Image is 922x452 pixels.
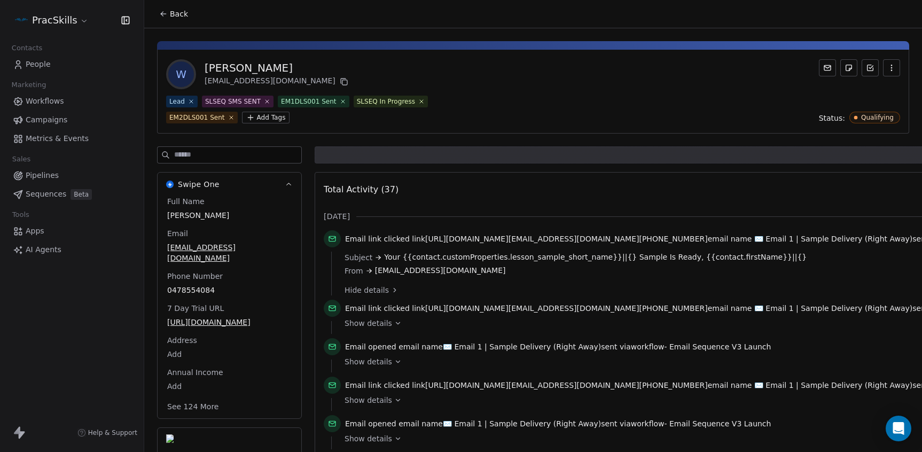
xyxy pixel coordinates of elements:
[669,342,771,351] span: Email Sequence V3 Launch
[9,167,135,184] a: Pipelines
[32,13,77,27] span: PracSkills
[26,133,89,144] span: Metrics & Events
[165,196,207,207] span: Full Name
[9,185,135,203] a: SequencesBeta
[26,59,51,70] span: People
[345,304,410,313] span: Email link clicked
[345,418,771,429] span: email name sent via workflow -
[345,342,396,351] span: Email opened
[754,304,912,313] span: ✉️ Email 1 | Sample Delivery (Right Away)
[754,381,912,389] span: ✉️ Email 1 | Sample Delivery (Right Away)
[13,11,91,29] button: PracSkills
[26,189,66,200] span: Sequences
[71,189,92,200] span: Beta
[242,112,290,123] button: Add Tags
[167,317,292,328] span: [URL][DOMAIN_NAME]
[345,318,392,329] span: Show details
[345,235,410,243] span: Email link clicked
[425,304,708,313] span: [URL][DOMAIN_NAME][EMAIL_ADDRESS][DOMAIN_NAME][PHONE_NUMBER]
[178,179,220,190] span: Swipe One
[165,271,225,282] span: Phone Number
[443,342,601,351] span: ✉️ Email 1 | Sample Delivery (Right Away)
[77,428,137,437] a: Help & Support
[26,225,44,237] span: Apps
[345,266,363,276] span: From
[9,56,135,73] a: People
[7,207,34,223] span: Tools
[205,75,350,88] div: [EMAIL_ADDRESS][DOMAIN_NAME]
[345,433,392,444] span: Show details
[161,397,225,416] button: See 124 More
[7,40,47,56] span: Contacts
[158,173,301,196] button: Swipe OneSwipe One
[345,356,392,367] span: Show details
[425,235,708,243] span: [URL][DOMAIN_NAME][EMAIL_ADDRESS][DOMAIN_NAME][PHONE_NUMBER]
[324,184,399,194] span: Total Activity (37)
[165,335,199,346] span: Address
[205,60,350,75] div: [PERSON_NAME]
[158,196,301,418] div: Swipe OneSwipe One
[165,228,190,239] span: Email
[9,222,135,240] a: Apps
[165,303,226,314] span: 7 Day Trial URL
[425,381,708,389] span: [URL][DOMAIN_NAME][EMAIL_ADDRESS][DOMAIN_NAME][PHONE_NUMBER]
[345,285,389,295] span: Hide details
[167,210,292,221] span: [PERSON_NAME]
[167,381,292,392] span: Add
[7,77,51,93] span: Marketing
[357,97,415,106] div: SLSEQ In Progress
[384,252,807,263] span: Your {{contact.customProperties.lesson_sample_short_name}}||{} Sample Is Ready, {{contact.firstNa...
[169,97,185,106] div: Lead
[205,97,261,106] div: SLSEQ SMS SENT
[345,252,372,263] span: Subject
[26,96,64,107] span: Workflows
[9,241,135,259] a: AI Agents
[443,419,601,428] span: ✉️ Email 1 | Sample Delivery (Right Away)
[375,265,506,276] span: [EMAIL_ADDRESS][DOMAIN_NAME]
[170,9,188,19] span: Back
[754,235,912,243] span: ✉️ Email 1 | Sample Delivery (Right Away)
[669,419,771,428] span: Email Sequence V3 Launch
[9,130,135,147] a: Metrics & Events
[26,244,61,255] span: AI Agents
[345,419,396,428] span: Email opened
[9,111,135,129] a: Campaigns
[7,151,35,167] span: Sales
[168,61,194,87] span: W
[324,211,350,222] span: [DATE]
[345,381,410,389] span: Email link clicked
[886,416,911,441] div: Open Intercom Messenger
[165,367,225,378] span: Annual Income
[281,97,337,106] div: EM1DLS001 Sent
[166,181,174,188] img: Swipe One
[345,341,771,352] span: email name sent via workflow -
[167,285,292,295] span: 0478554084
[169,113,225,122] div: EM2DLS001 Sent
[15,14,28,27] img: PracSkills%20Email%20Display%20Picture.png
[88,428,137,437] span: Help & Support
[819,113,845,123] span: Status:
[26,114,67,126] span: Campaigns
[9,92,135,110] a: Workflows
[153,4,194,24] button: Back
[26,170,59,181] span: Pipelines
[345,395,392,406] span: Show details
[167,242,292,263] span: [EMAIL_ADDRESS][DOMAIN_NAME]
[861,114,894,121] div: Qualifying
[167,349,292,360] span: Add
